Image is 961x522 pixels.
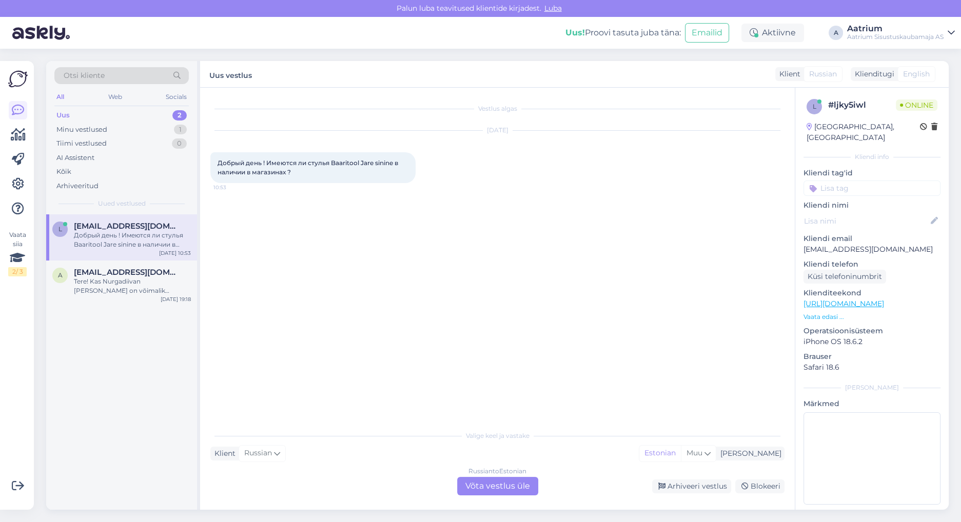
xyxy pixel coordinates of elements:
span: Otsi kliente [64,70,105,81]
input: Lisa nimi [804,215,929,227]
span: a [58,271,63,279]
a: AatriumAatrium Sisustuskaubamaja AS [847,25,955,41]
div: Minu vestlused [56,125,107,135]
div: Uus [56,110,70,121]
div: Küsi telefoninumbrit [803,270,886,284]
div: Arhiveeritud [56,181,99,191]
span: Uued vestlused [98,199,146,208]
div: All [54,90,66,104]
div: Vaata siia [8,230,27,276]
span: Russian [809,69,837,79]
p: Brauser [803,351,940,362]
label: Uus vestlus [209,67,252,81]
a: [URL][DOMAIN_NAME] [803,299,884,308]
div: [GEOGRAPHIC_DATA], [GEOGRAPHIC_DATA] [807,122,920,143]
b: Uus! [565,28,585,37]
div: Proovi tasuta juba täna: [565,27,681,39]
input: Lisa tag [803,180,940,196]
p: Vaata edasi ... [803,312,940,322]
p: [EMAIL_ADDRESS][DOMAIN_NAME] [803,244,940,255]
p: Klienditeekond [803,288,940,298]
div: Klient [775,69,800,79]
p: Kliendi telefon [803,259,940,270]
div: 1 [174,125,187,135]
div: Võta vestlus üle [457,477,538,495]
div: Kliendi info [803,152,940,162]
div: A [829,26,843,40]
div: Tiimi vestlused [56,138,107,149]
div: Vestlus algas [210,104,785,113]
div: Estonian [639,446,681,461]
p: Märkmed [803,398,940,409]
div: Blokeeri [735,479,785,493]
span: Online [896,99,937,111]
span: Russian [244,448,272,459]
span: English [903,69,930,79]
p: Kliendi tag'id [803,168,940,178]
div: Aatrium Sisustuskaubamaja AS [847,33,944,41]
div: Klienditugi [851,69,894,79]
div: [PERSON_NAME] [803,383,940,392]
p: Safari 18.6 [803,362,940,373]
div: # ljky5iwl [828,99,896,111]
div: [PERSON_NAME] [716,448,781,459]
div: [DATE] 10:53 [159,249,191,257]
span: l [58,225,62,233]
div: Web [106,90,124,104]
div: Tere! Kas Nurgadiivan [PERSON_NAME] on võimalik internetist ka teist [PERSON_NAME] materjali tell... [74,277,191,295]
div: Arhiveeri vestlus [652,479,731,493]
div: Socials [164,90,189,104]
div: Klient [210,448,236,459]
span: Добрый день ! Имеются ли стулья Baaritool Jare sinine в наличии в магазинах ? [218,159,400,176]
div: [DATE] 19:18 [161,295,191,303]
span: Muu [687,448,702,457]
div: 2 [172,110,187,121]
span: andryilusk@gmail.com [74,268,181,277]
div: Valige keel ja vastake [210,431,785,440]
button: Emailid [685,23,729,43]
div: 0 [172,138,187,149]
div: [DATE] [210,126,785,135]
span: Luba [541,4,565,13]
span: 10:53 [213,184,252,191]
p: iPhone OS 18.6.2 [803,336,940,347]
p: Kliendi email [803,233,940,244]
div: AI Assistent [56,153,94,163]
div: Russian to Estonian [468,467,526,476]
div: Kõik [56,167,71,177]
div: 2 / 3 [8,267,27,276]
div: Добрый день ! Имеются ли стулья Baaritool Jare sinine в наличии в магазинах ? [74,231,191,249]
div: Aktiivne [741,24,804,42]
p: Operatsioonisüsteem [803,326,940,336]
span: l [813,103,816,110]
p: Kliendi nimi [803,200,940,211]
div: Aatrium [847,25,944,33]
img: Askly Logo [8,69,28,89]
span: lenabird@bk.ru [74,222,181,231]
